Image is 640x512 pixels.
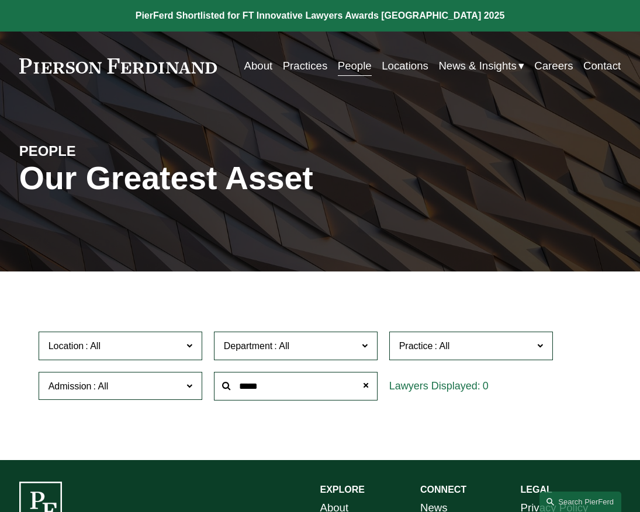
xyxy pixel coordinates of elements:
span: News & Insights [438,56,516,76]
span: Department [224,341,273,351]
h1: Our Greatest Asset [19,160,420,197]
strong: CONNECT [420,485,466,494]
a: folder dropdown [438,55,524,76]
span: Location [49,341,84,351]
span: 0 [483,380,489,392]
h4: PEOPLE [19,142,169,160]
strong: EXPLORE [320,485,365,494]
span: Practice [399,341,433,351]
a: Locations [382,55,428,76]
a: Contact [583,55,621,76]
a: People [338,55,372,76]
span: Admission [49,381,92,391]
strong: LEGAL [521,485,552,494]
a: Careers [534,55,573,76]
a: About [244,55,273,76]
a: Search this site [539,492,621,512]
a: Practices [283,55,328,76]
